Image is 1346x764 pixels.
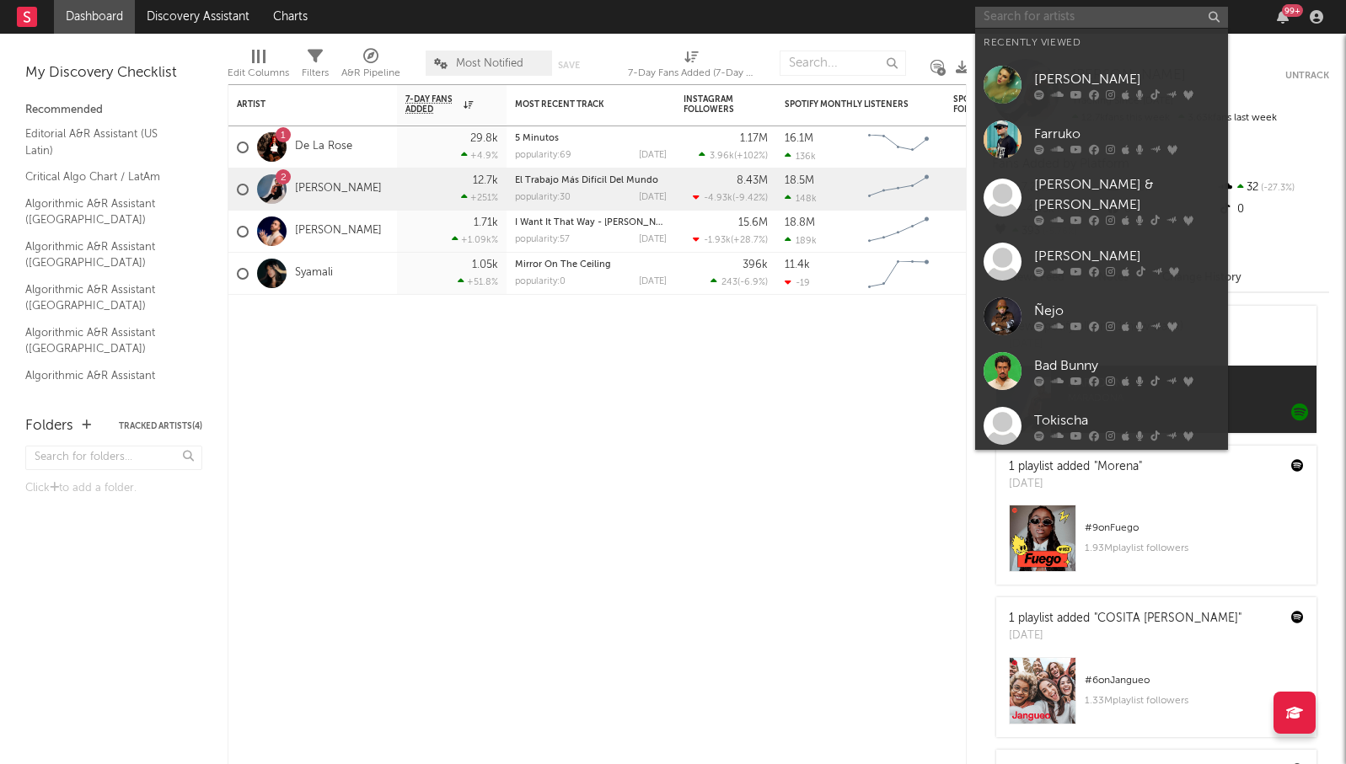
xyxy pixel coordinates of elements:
[1034,355,1220,376] div: Bad Bunny
[1034,410,1220,430] div: Tokischa
[684,94,743,115] div: Instagram Followers
[515,277,566,286] div: popularity: 0
[1282,4,1303,17] div: 99 +
[515,218,707,227] a: I Want It That Way - [PERSON_NAME] Remix
[953,94,1012,115] div: Spotify Followers
[639,193,667,202] div: [DATE]
[119,422,202,430] button: Tracked Artists(4)
[861,168,936,211] svg: Chart title
[295,140,352,154] a: De La Rose
[295,182,382,196] a: [PERSON_NAME]
[975,234,1228,289] a: [PERSON_NAME]
[975,112,1228,167] a: Farruko
[1009,476,1142,493] div: [DATE]
[785,193,817,204] div: 148k
[1034,69,1220,89] div: [PERSON_NAME]
[25,125,185,159] a: Editorial A&R Assistant (US Latin)
[861,253,936,295] svg: Chart title
[693,192,768,203] div: ( )
[693,234,768,245] div: ( )
[996,505,1317,585] a: #9onFuego1.93Mplaylist followers
[699,150,768,161] div: ( )
[740,133,768,144] div: 1.17M
[861,126,936,168] svg: Chart title
[975,289,1228,344] a: Ñejo
[456,58,523,69] span: Most Notified
[785,175,814,186] div: 18.5M
[1085,671,1304,691] div: # 6 on Jangueo
[515,134,559,143] a: 5 Minutos
[25,195,185,229] a: Algorithmic A&R Assistant ([GEOGRAPHIC_DATA])
[1094,612,1241,624] a: "COSITA [PERSON_NAME]"
[461,150,498,161] div: +4.9 %
[639,151,667,160] div: [DATE]
[405,94,459,115] span: 7-Day Fans Added
[1277,10,1289,24] button: 99+
[515,193,571,202] div: popularity: 30
[785,151,816,162] div: 136k
[461,192,498,203] div: +251 %
[302,63,329,83] div: Filters
[341,42,400,91] div: A&R Pipeline
[737,152,765,161] span: +102 %
[295,224,382,238] a: [PERSON_NAME]
[737,175,768,186] div: 8.43M
[25,366,185,401] a: Algorithmic A&R Assistant ([GEOGRAPHIC_DATA])
[975,167,1228,234] a: [PERSON_NAME] & [PERSON_NAME]
[302,42,329,91] div: Filters
[1085,518,1304,538] div: # 9 on Fuego
[25,446,202,470] input: Search for folders...
[1009,458,1142,476] div: 1 playlist added
[25,416,73,436] div: Folders
[1258,184,1295,193] span: -27.3 %
[1034,124,1220,144] div: Farruko
[735,194,765,203] span: -9.42 %
[975,57,1228,112] a: [PERSON_NAME]
[738,217,768,228] div: 15.6M
[639,235,667,244] div: [DATE]
[1094,461,1142,473] a: "Morena"
[1034,175,1220,216] div: [PERSON_NAME] & [PERSON_NAME]
[295,266,333,280] a: Syamali
[1217,199,1329,221] div: 0
[25,323,185,358] a: Algorithmic A&R Assistant ([GEOGRAPHIC_DATA])
[25,478,202,499] div: Click to add a folder.
[628,42,754,91] div: 7-Day Fans Added (7-Day Fans Added)
[975,398,1228,453] a: Tokischa
[515,218,667,227] div: I Want It That Way - KARYO Remix
[228,42,289,91] div: Edit Columns
[25,100,202,120] div: Recommended
[785,259,810,270] div: 11.4k
[785,99,911,110] div: Spotify Monthly Listeners
[780,51,906,76] input: Search...
[25,238,185,272] a: Algorithmic A&R Assistant ([GEOGRAPHIC_DATA])
[474,217,498,228] div: 1.71k
[639,277,667,286] div: [DATE]
[515,260,611,270] a: Mirror On The Ceiling
[458,276,498,287] div: +51.8 %
[704,236,731,245] span: -1.93k
[984,33,1220,53] div: Recently Viewed
[710,152,734,161] span: 3.96k
[237,99,363,110] div: Artist
[721,278,737,287] span: 243
[743,259,768,270] div: 396k
[515,134,667,143] div: 5 Minutos
[785,133,813,144] div: 16.1M
[1085,538,1304,558] div: 1.93M playlist followers
[975,7,1228,28] input: Search for artists
[1285,67,1329,84] button: Untrack
[785,277,810,288] div: -19
[1009,628,1241,644] div: [DATE]
[558,61,580,70] button: Save
[1034,246,1220,266] div: [PERSON_NAME]
[341,63,400,83] div: A&R Pipeline
[975,344,1228,398] a: Bad Bunny
[1009,610,1241,628] div: 1 playlist added
[473,175,498,186] div: 12.7k
[1217,177,1329,199] div: 32
[228,63,289,83] div: Edit Columns
[628,63,754,83] div: 7-Day Fans Added (7-Day Fans Added)
[25,63,202,83] div: My Discovery Checklist
[515,260,667,270] div: Mirror On The Ceiling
